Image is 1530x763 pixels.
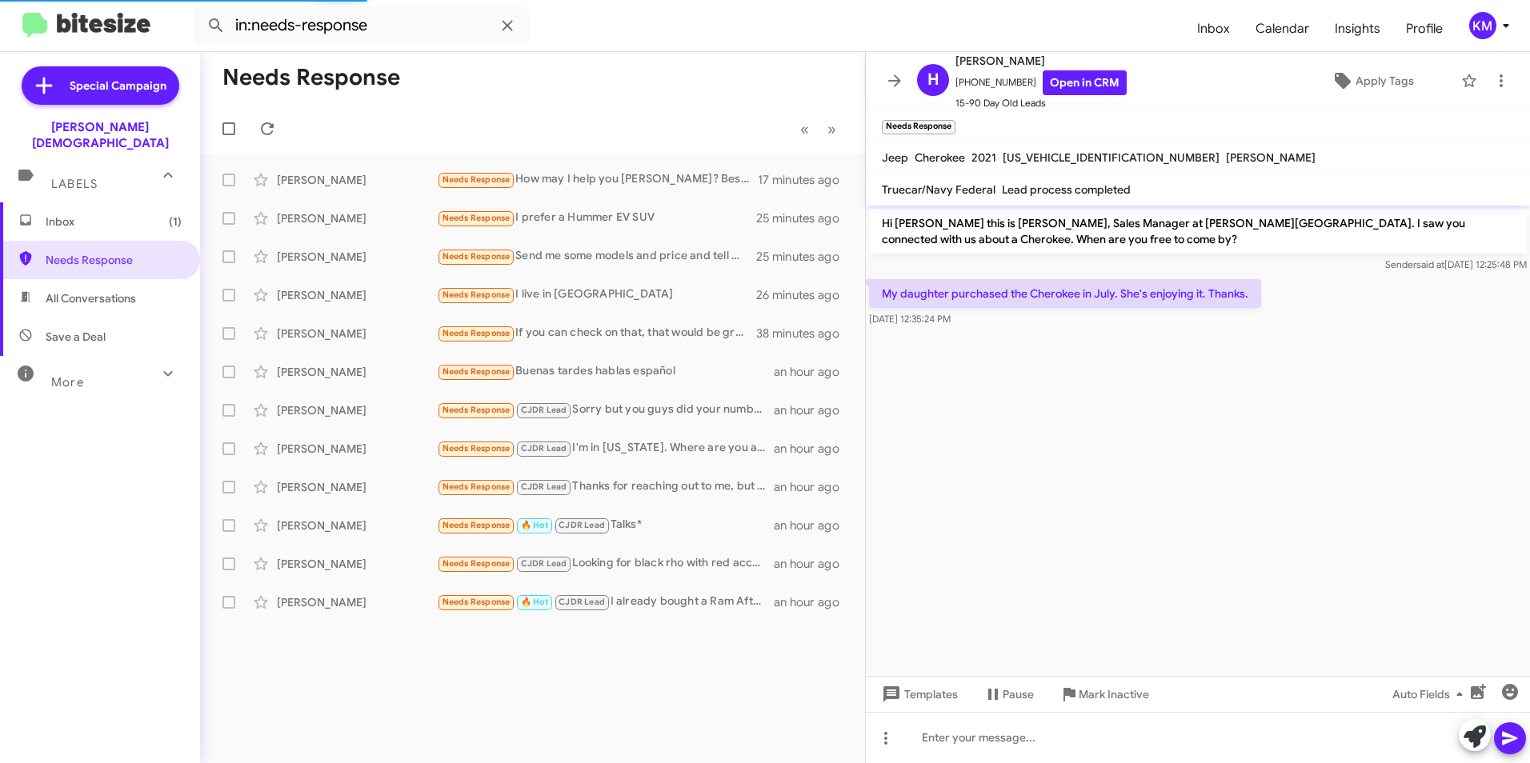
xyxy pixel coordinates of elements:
div: Thanks for reaching out to me, but I have decided that this is a bad time to enter into the purch... [437,477,774,496]
div: I already bought a Ram After the insult from other sales manager. [PERSON_NAME] lost my business [437,593,774,611]
div: Buenas tardes hablas español [437,362,774,381]
span: H [927,67,939,93]
span: Needs Response [443,290,511,300]
div: an hour ago [774,517,852,533]
div: Send me some models and price and tell me if can I trade , thanks [437,247,756,266]
div: I live in [GEOGRAPHIC_DATA] [437,286,756,304]
div: an hour ago [774,479,852,495]
span: Mark Inactive [1079,680,1149,709]
span: Jeep [882,150,908,165]
div: 25 minutes ago [756,210,852,226]
div: an hour ago [774,441,852,457]
button: Templates [866,680,971,709]
span: [DATE] 12:35:24 PM [869,313,951,325]
span: Lead process completed [1002,182,1131,197]
span: (1) [169,214,182,230]
span: « [800,119,809,139]
div: [PERSON_NAME] [277,249,437,265]
div: [PERSON_NAME] [277,364,437,380]
span: CJDR Lead [521,405,567,415]
div: I'm in [US_STATE]. Where are you at ? [437,439,774,457]
span: Pause [1003,680,1034,709]
span: Labels [51,177,98,191]
div: [PERSON_NAME] [277,441,437,457]
div: [PERSON_NAME] [277,287,437,303]
span: 2021 [971,150,996,165]
span: Needs Response [443,443,511,453]
span: Cherokee [915,150,965,165]
button: Auto Fields [1380,680,1482,709]
div: 26 minutes ago [756,287,852,303]
span: Inbox [46,214,182,230]
span: Templates [879,680,958,709]
div: 17 minutes ago [758,172,852,188]
span: CJDR Lead [521,481,567,492]
a: Special Campaign [22,66,179,105]
span: CJDR Lead [559,520,605,530]
div: an hour ago [774,402,852,418]
span: CJDR Lead [521,558,567,569]
div: [PERSON_NAME] [277,172,437,188]
button: Apply Tags [1291,66,1453,95]
span: Needs Response [443,520,511,530]
button: KM [1456,12,1512,39]
input: Search [194,6,530,45]
div: 38 minutes ago [756,326,852,342]
span: Needs Response [443,597,511,607]
div: [PERSON_NAME] [277,556,437,572]
nav: Page navigation example [791,113,846,146]
span: Needs Response [46,252,182,268]
span: Needs Response [443,366,511,377]
div: Looking for black rho with red accent interior [437,554,774,573]
span: Needs Response [443,251,511,262]
a: Insights [1322,6,1393,52]
span: Needs Response [443,405,511,415]
div: Sorry but you guys did your numbers and with $0 money down and trade low payment came out super h... [437,401,774,419]
span: [PHONE_NUMBER] [955,70,1127,95]
span: Sender [DATE] 12:25:48 PM [1385,258,1527,270]
div: [PERSON_NAME] [277,326,437,342]
div: [PERSON_NAME] [277,402,437,418]
div: How may I help you [PERSON_NAME]? Best to my knowledge, you don't currently have a car that I may... [437,170,758,189]
span: Needs Response [443,174,511,185]
span: Calendar [1243,6,1322,52]
small: Needs Response [882,120,955,134]
p: Hi [PERSON_NAME] this is [PERSON_NAME], Sales Manager at [PERSON_NAME][GEOGRAPHIC_DATA]. I saw yo... [869,209,1527,254]
span: Needs Response [443,558,511,569]
span: More [51,375,84,389]
span: CJDR Lead [521,443,567,453]
span: Special Campaign [70,78,166,94]
span: Needs Response [443,481,511,492]
span: All Conversations [46,290,136,306]
div: KM [1469,12,1496,39]
span: Apply Tags [1356,66,1414,95]
div: an hour ago [774,556,852,572]
div: Talks* [437,516,774,534]
button: Pause [971,680,1047,709]
span: said at [1416,258,1444,270]
div: [PERSON_NAME] [277,479,437,495]
span: 15-90 Day Old Leads [955,95,1127,111]
span: [US_VEHICLE_IDENTIFICATION_NUMBER] [1003,150,1220,165]
a: Inbox [1184,6,1243,52]
div: [PERSON_NAME] [277,594,437,610]
span: [PERSON_NAME] [955,51,1127,70]
span: Truecar/Navy Federal [882,182,995,197]
span: 🔥 Hot [521,597,548,607]
div: I prefer a Hummer EV SUV [437,209,756,227]
a: Open in CRM [1043,70,1127,95]
button: Next [818,113,846,146]
p: My daughter purchased the Cherokee in July. She's enjoying it. Thanks. [869,279,1261,308]
button: Mark Inactive [1047,680,1162,709]
span: CJDR Lead [559,597,605,607]
button: Previous [791,113,819,146]
div: If you can check on that, that would be great thanks [437,324,756,342]
div: an hour ago [774,594,852,610]
a: Profile [1393,6,1456,52]
span: Auto Fields [1392,680,1469,709]
span: Needs Response [443,213,511,223]
div: [PERSON_NAME] [277,517,437,533]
